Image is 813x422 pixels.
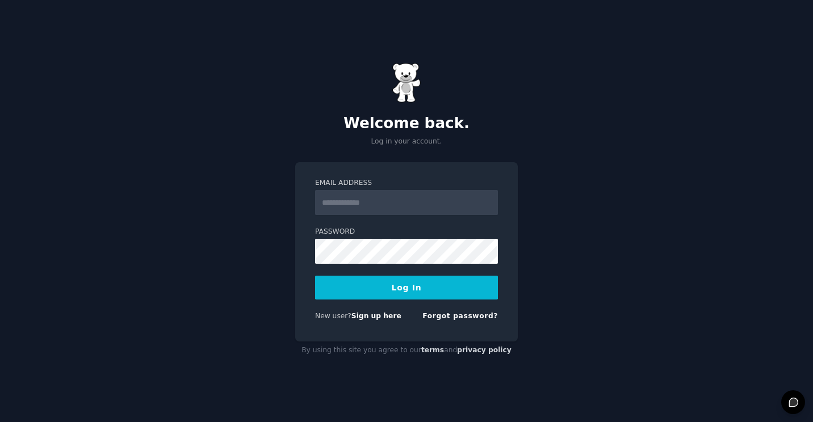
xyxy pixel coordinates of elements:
[315,276,498,299] button: Log In
[392,63,421,103] img: Gummy Bear
[295,341,518,360] div: By using this site you agree to our and
[422,312,498,320] a: Forgot password?
[315,312,351,320] span: New user?
[315,227,498,237] label: Password
[457,346,512,354] a: privacy policy
[315,178,498,188] label: Email Address
[295,137,518,147] p: Log in your account.
[421,346,444,354] a: terms
[351,312,401,320] a: Sign up here
[295,115,518,133] h2: Welcome back.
